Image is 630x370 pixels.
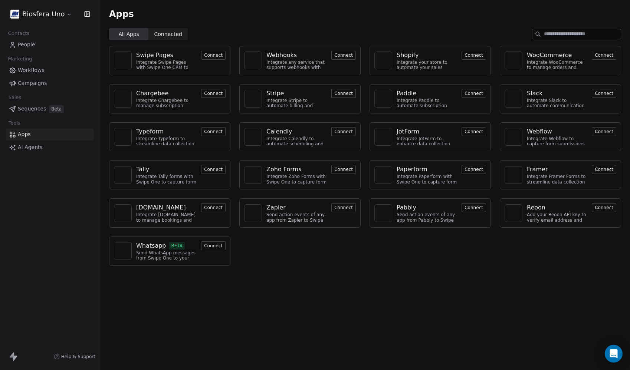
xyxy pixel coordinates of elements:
a: Connect [201,52,226,59]
button: Connect [592,89,616,98]
span: Contacts [5,28,33,39]
span: Connected [154,30,182,38]
img: NA [247,169,259,181]
div: Paddle [397,89,416,98]
a: [DOMAIN_NAME] [136,203,197,212]
div: Reoon [527,203,545,212]
a: Connect [462,166,486,173]
button: Connect [592,165,616,174]
a: Campaigns [6,77,94,89]
div: Send WhatsApp messages from Swipe One to your customers [136,250,197,261]
div: Chargebee [136,89,168,98]
div: Integrate Swipe Pages with Swipe One CRM to capture lead data. [136,60,197,70]
span: AI Agents [18,143,43,151]
div: Calendly [266,127,292,136]
a: JotForm [397,127,457,136]
div: [DOMAIN_NAME] [136,203,186,212]
div: Integrate Stripe to automate billing and payments. [266,98,327,109]
button: Connect [201,89,226,98]
div: Integrate any service that supports webhooks with Swipe One to capture and automate data workflows. [266,60,327,70]
a: Shopify [397,51,457,60]
div: Zapier [266,203,286,212]
a: Help & Support [54,354,95,360]
div: Webhooks [266,51,297,60]
div: Slack [527,89,542,98]
a: Connect [462,52,486,59]
a: Connect [331,90,356,97]
a: Connect [592,204,616,211]
img: NA [247,55,259,66]
a: NA [505,90,522,108]
button: Connect [592,127,616,136]
a: NA [374,128,392,146]
div: Typeform [136,127,164,136]
div: Add your Reoon API key to verify email address and reduce bounces [527,212,587,223]
button: Biosfera Uno [9,8,74,20]
img: NA [117,55,128,66]
div: Pabbly [397,203,416,212]
button: Connect [592,203,616,212]
img: biosfera-ppic.jpg [10,10,19,19]
img: NA [378,208,389,219]
a: Connect [331,204,356,211]
img: NA [508,169,519,181]
a: Slack [527,89,587,98]
div: Tally [136,165,149,174]
a: Webflow [527,127,587,136]
img: NA [378,55,389,66]
button: Connect [462,127,486,136]
div: Stripe [266,89,284,98]
a: Connect [592,128,616,135]
img: NA [378,131,389,142]
a: NA [244,204,262,222]
div: Swipe Pages [136,51,173,60]
button: Connect [331,165,356,174]
a: NA [505,204,522,222]
a: Connect [201,166,226,173]
button: Connect [201,51,226,60]
div: Zoho Forms [266,165,301,174]
a: People [6,39,94,51]
a: NA [505,166,522,184]
button: Connect [201,203,226,212]
a: Paddle [397,89,457,98]
a: NA [374,204,392,222]
div: Integrate Typeform to streamline data collection and customer engagement. [136,136,197,147]
a: Connect [201,128,226,135]
span: Apps [109,9,134,20]
div: Send action events of any app from Zapier to Swipe One [266,212,327,223]
button: Connect [331,127,356,136]
span: Sequences [18,105,46,113]
img: NA [508,131,519,142]
a: NA [374,90,392,108]
div: Framer [527,165,548,174]
div: Integrate Slack to automate communication and collaboration. [527,98,587,109]
button: Connect [331,203,356,212]
a: Pabbly [397,203,457,212]
a: NA [114,204,132,222]
a: NA [244,52,262,69]
a: WooCommerce [527,51,587,60]
div: Integrate Zoho Forms with Swipe One to capture form submissions. [266,174,327,185]
a: NA [114,52,132,69]
a: NA [114,90,132,108]
img: NA [378,169,389,181]
a: Swipe Pages [136,51,197,60]
a: Calendly [266,127,327,136]
div: JotForm [397,127,419,136]
a: SequencesBeta [6,103,94,115]
a: Tally [136,165,197,174]
a: Connect [201,204,226,211]
img: NA [508,93,519,104]
div: Whatsapp [136,241,166,250]
img: NA [117,93,128,104]
a: NA [244,90,262,108]
button: Connect [592,51,616,60]
a: NA [244,166,262,184]
a: Webhooks [266,51,327,60]
img: NA [508,55,519,66]
a: Connect [592,166,616,173]
button: Connect [331,89,356,98]
span: People [18,41,35,49]
a: NA [374,52,392,69]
